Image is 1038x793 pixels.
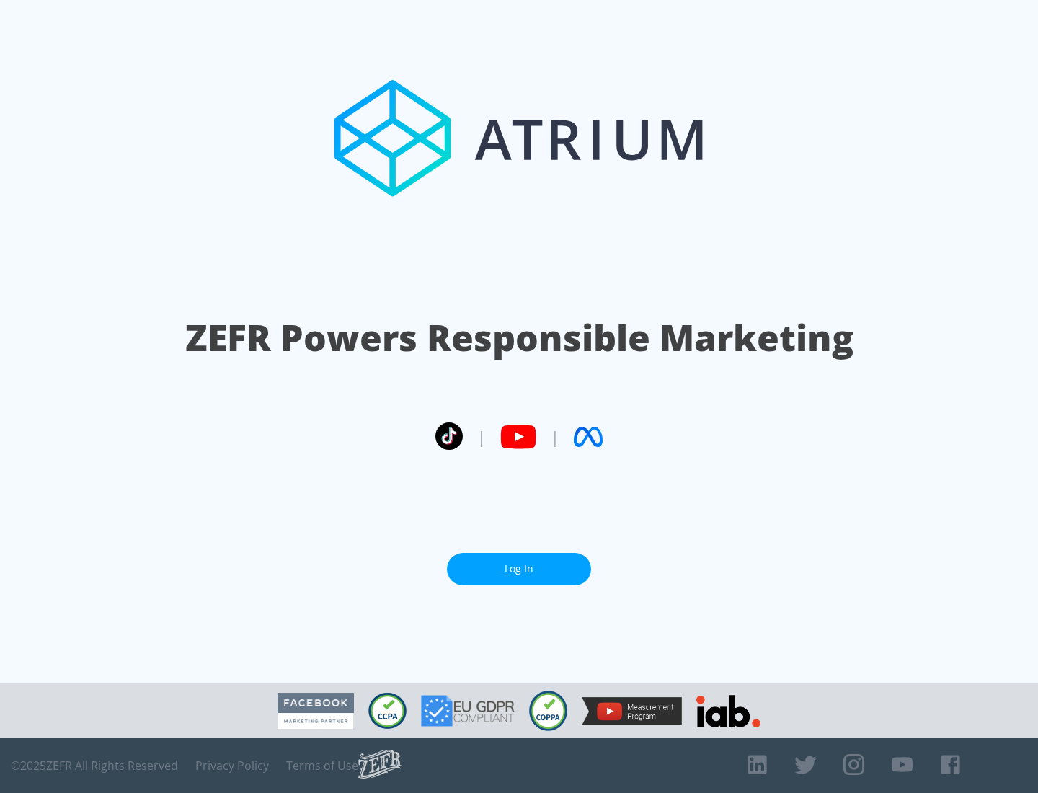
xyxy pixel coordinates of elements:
img: YouTube Measurement Program [582,697,682,725]
a: Log In [447,553,591,585]
a: Terms of Use [286,758,358,773]
img: Facebook Marketing Partner [278,693,354,730]
span: © 2025 ZEFR All Rights Reserved [11,758,178,773]
span: | [551,426,559,448]
img: COPPA Compliant [529,691,567,731]
h1: ZEFR Powers Responsible Marketing [185,313,853,363]
img: IAB [696,695,760,727]
img: CCPA Compliant [368,693,407,729]
img: GDPR Compliant [421,695,515,727]
a: Privacy Policy [195,758,269,773]
span: | [477,426,486,448]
